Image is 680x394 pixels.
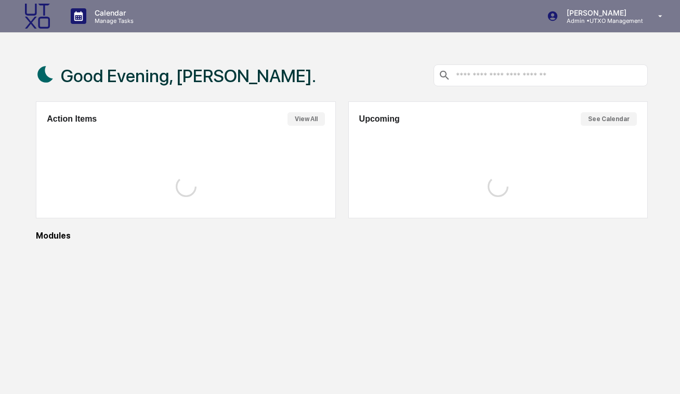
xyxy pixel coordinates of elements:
p: [PERSON_NAME] [558,8,643,17]
p: Manage Tasks [86,17,139,24]
button: View All [287,112,325,126]
img: logo [25,4,50,29]
div: Modules [36,231,648,241]
h1: Good Evening, [PERSON_NAME]. [61,65,316,86]
p: Admin • UTXO Management [558,17,643,24]
button: See Calendar [581,112,637,126]
p: Calendar [86,8,139,17]
h2: Upcoming [359,114,400,124]
h2: Action Items [47,114,97,124]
